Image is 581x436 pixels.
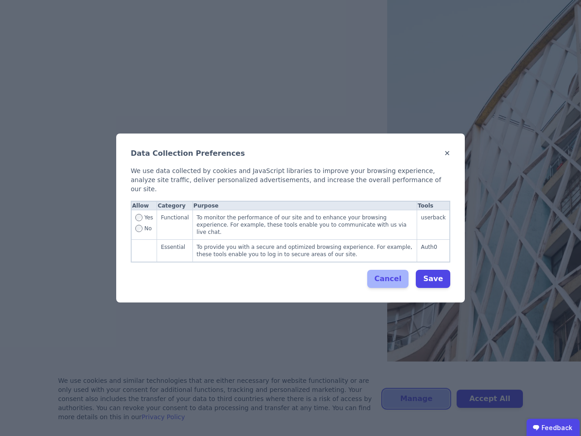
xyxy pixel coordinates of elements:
[417,202,450,210] th: Tools
[135,225,143,232] input: Disallow Functional tracking
[135,214,143,221] input: Allow Functional tracking
[193,240,417,262] td: To provide you with a secure and optimized browsing experience. For example, these tools enable y...
[193,202,417,210] th: Purpose
[416,270,450,288] button: Save
[367,270,409,288] button: Cancel
[144,225,152,232] span: No
[131,148,245,159] h2: Data Collection Preferences
[417,240,450,262] td: Auth0
[131,166,450,193] div: We use data collected by cookies and JavaScript libraries to improve your browsing experience, an...
[157,240,193,262] td: Essential
[157,210,193,240] td: Functional
[132,202,157,210] th: Allow
[157,202,193,210] th: Category
[417,210,450,240] td: userback
[144,214,153,225] span: Yes
[193,210,417,240] td: To monitor the performance of our site and to enhance your browsing experience. For example, thes...
[444,148,450,159] button: ✕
